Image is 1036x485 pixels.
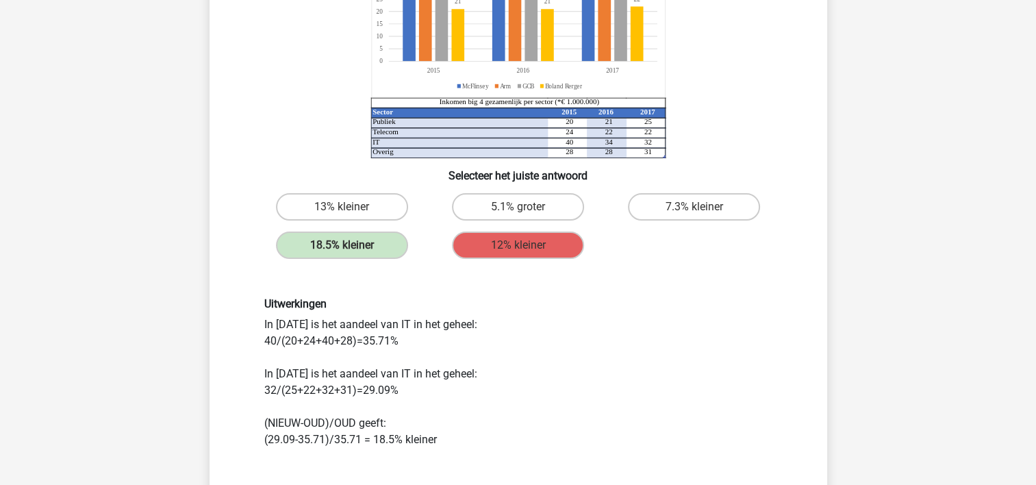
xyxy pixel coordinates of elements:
[605,138,612,146] tspan: 34
[372,117,396,125] tspan: Publiek
[372,108,393,116] tspan: Sector
[644,117,651,125] tspan: 25
[628,193,760,221] label: 7.3% kleiner
[644,127,651,136] tspan: 22
[566,117,573,125] tspan: 20
[605,117,612,125] tspan: 21
[644,138,651,146] tspan: 32
[376,32,383,40] tspan: 10
[452,232,584,259] label: 12% kleiner
[379,57,383,65] tspan: 0
[462,82,489,90] tspan: McFlinsey
[372,147,394,156] tspan: Overig
[376,20,383,28] tspan: 15
[372,127,399,136] tspan: Telecom
[379,45,383,53] tspan: 5
[561,108,577,116] tspan: 2015
[276,232,408,259] label: 18.5% kleiner
[605,147,612,156] tspan: 28
[276,193,408,221] label: 13% kleiner
[376,7,383,15] tspan: 20
[427,66,618,75] tspan: 201520162017
[605,127,612,136] tspan: 22
[372,138,380,146] tspan: IT
[452,193,584,221] label: 5.1% groter
[522,82,535,90] tspan: GCB
[566,138,573,146] tspan: 40
[566,127,573,136] tspan: 24
[264,297,772,310] h6: Uitwerkingen
[500,82,511,90] tspan: Arm
[644,147,651,156] tspan: 31
[598,108,613,116] tspan: 2016
[545,82,583,90] tspan: Boland Rerger
[566,147,573,156] tspan: 28
[439,97,599,106] tspan: Inkomen big 4 gezamenlijk per sector (*€ 1.000.000)
[640,108,655,116] tspan: 2017
[231,158,805,182] h6: Selecteer het juiste antwoord
[254,297,783,447] div: In [DATE] is het aandeel van IT in het geheel: 40/(20+24+40+28)=35.71% In [DATE] is het aandeel v...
